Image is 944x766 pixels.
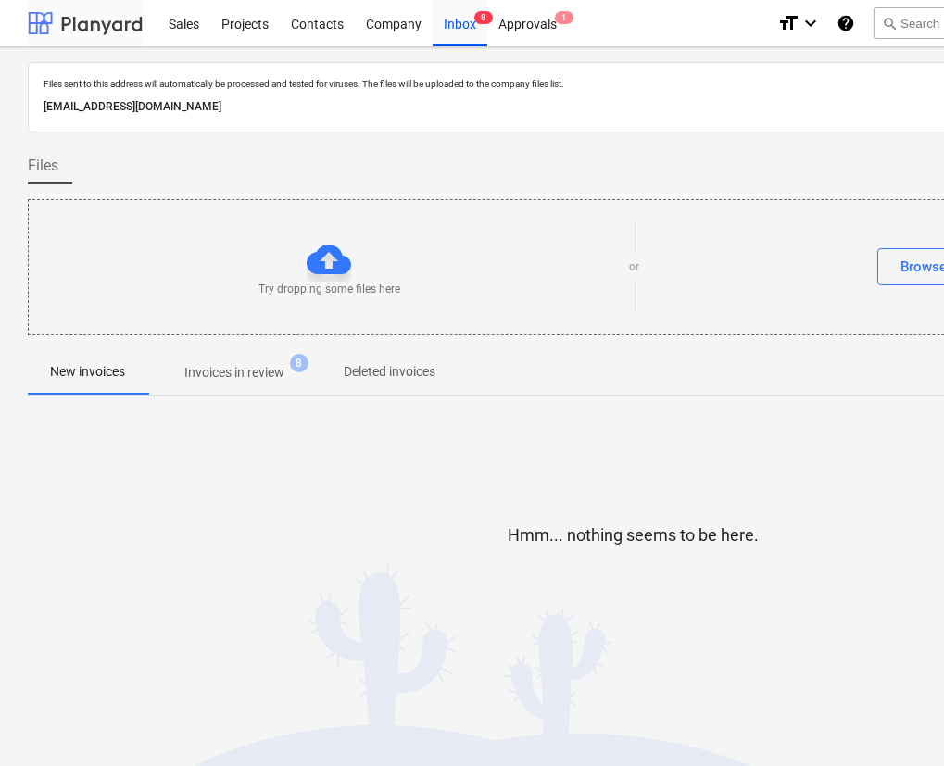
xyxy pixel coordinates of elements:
span: 8 [474,11,493,24]
p: Hmm... nothing seems to be here. [509,524,760,546]
span: 1 [555,11,573,24]
iframe: Chat Widget [851,677,944,766]
p: New invoices [50,362,125,382]
p: Invoices in review [184,363,284,383]
i: format_size [777,12,799,34]
span: search [882,16,897,31]
span: 8 [290,354,308,372]
span: Files [28,155,58,177]
i: keyboard_arrow_down [799,12,822,34]
i: Knowledge base [837,12,855,34]
p: Deleted invoices [344,362,435,382]
p: Try dropping some files here [258,282,400,297]
p: or [630,259,640,275]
